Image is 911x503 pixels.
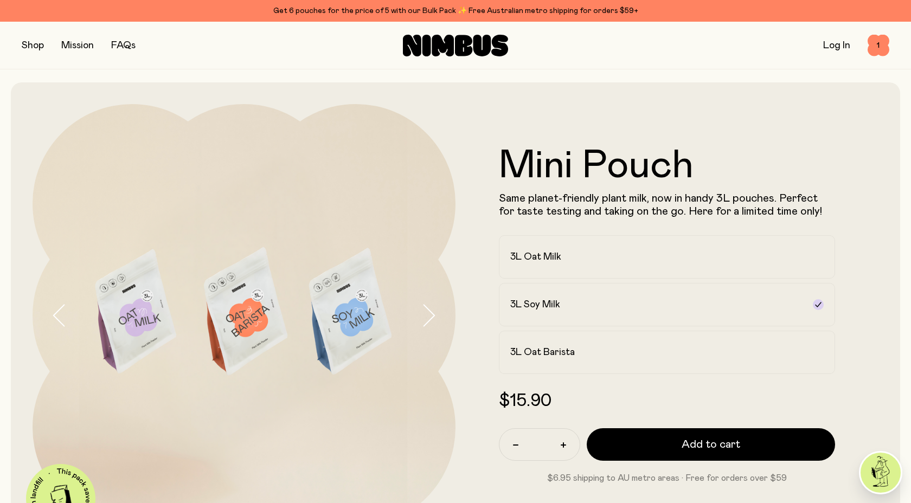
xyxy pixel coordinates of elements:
[499,146,835,185] h1: Mini Pouch
[682,437,740,452] span: Add to cart
[499,472,835,485] p: $6.95 shipping to AU metro areas · Free for orders over $59
[823,41,850,50] a: Log In
[587,428,835,461] button: Add to cart
[861,453,901,493] img: agent
[22,4,889,17] div: Get 6 pouches for the price of 5 with our Bulk Pack ✨ Free Australian metro shipping for orders $59+
[111,41,136,50] a: FAQs
[499,192,835,218] p: Same planet-friendly plant milk, now in handy 3L pouches. Perfect for taste testing and taking on...
[499,392,551,410] span: $15.90
[510,250,561,263] h2: 3L Oat Milk
[510,346,575,359] h2: 3L Oat Barista
[61,41,94,50] a: Mission
[868,35,889,56] button: 1
[510,298,560,311] h2: 3L Soy Milk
